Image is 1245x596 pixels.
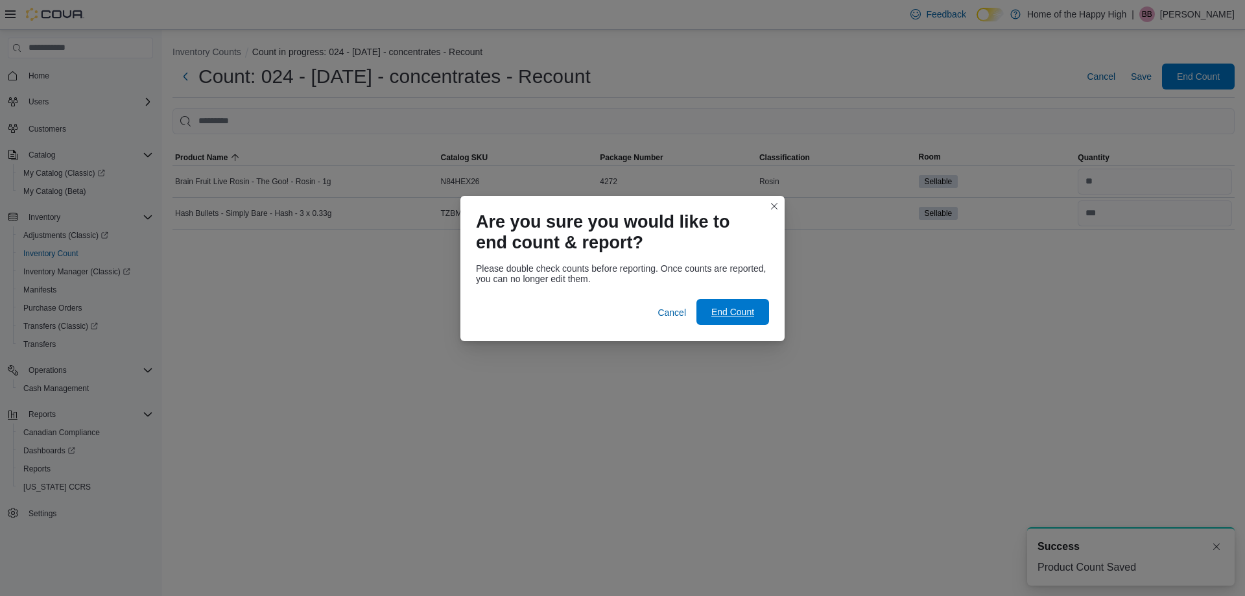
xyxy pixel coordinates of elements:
button: End Count [696,299,769,325]
span: End Count [711,305,754,318]
div: Please double check counts before reporting. Once counts are reported, you can no longer edit them. [476,263,769,284]
button: Closes this modal window [766,198,782,214]
span: Cancel [658,306,686,319]
h1: Are you sure you would like to end count & report? [476,211,759,253]
button: Cancel [652,300,691,326]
